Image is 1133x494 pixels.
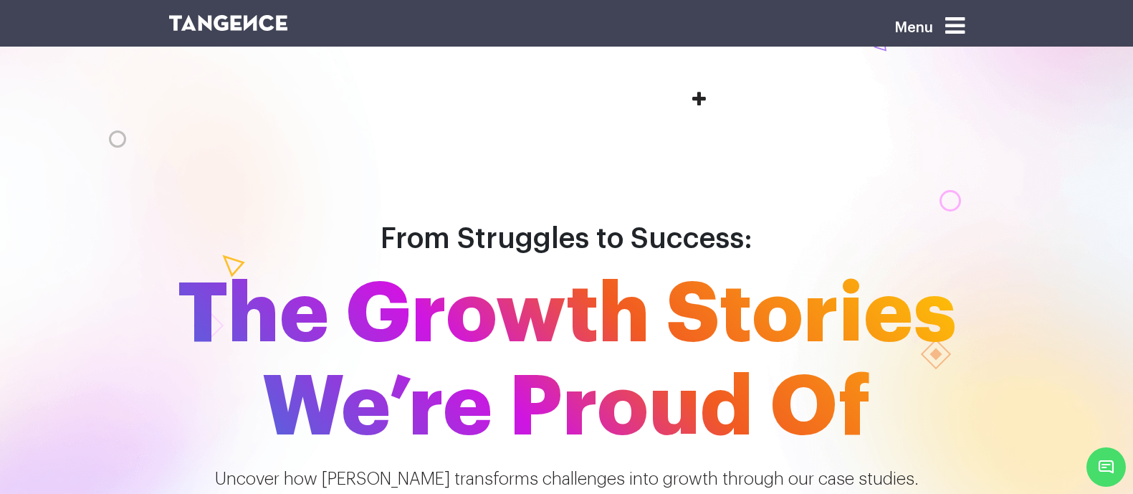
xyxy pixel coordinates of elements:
p: Uncover how [PERSON_NAME] transforms challenges into growth through our case studies. [169,466,965,492]
span: The Growth Stories We’re Proud Of [158,268,975,455]
img: logo SVG [169,15,288,31]
span: From Struggles to Success: [381,224,752,253]
span: Chat Widget [1086,447,1126,487]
